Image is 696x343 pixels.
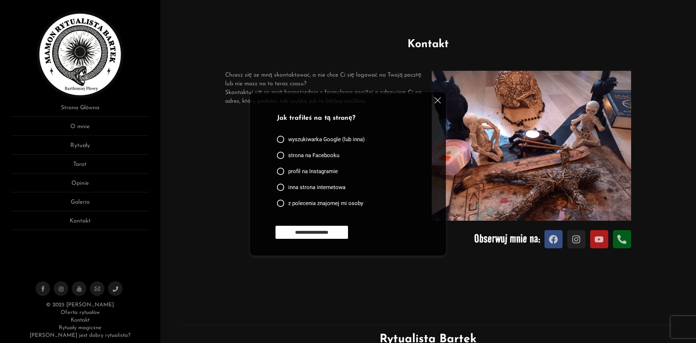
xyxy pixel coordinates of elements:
[61,310,100,315] a: Oferta rytuałów
[71,318,90,323] a: Kontakt
[11,141,149,155] a: Rytuały
[11,179,149,192] a: Opinie
[37,11,124,98] img: Rytualista Bartek
[11,103,149,117] a: Strona Główna
[435,97,441,103] img: cross.svg
[11,217,149,230] a: Kontakt
[11,198,149,211] a: Galeria
[288,200,363,207] span: z polecenia znajomej mi osoby
[59,325,101,331] a: Rytuały magiczne
[288,168,338,175] span: profil na Instagramie
[11,160,149,173] a: Tarot
[432,228,540,249] p: Obserwuj mnie na:
[288,152,339,159] span: strona na Facebooku
[288,184,345,191] span: inna strona internetowa
[225,71,424,106] p: Chcesz się ze mną skontaktować, a nie chce Ci się logować na Twoją pocztę lub nie masz na to tera...
[277,114,416,123] p: Jak trafiłeś na tą stronę?
[288,136,365,143] span: wyszukiwarka Google (lub inna)
[30,333,130,338] a: [PERSON_NAME] jest dobry rytualista?
[171,36,685,53] h2: Kontakt
[11,122,149,136] a: O mnie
